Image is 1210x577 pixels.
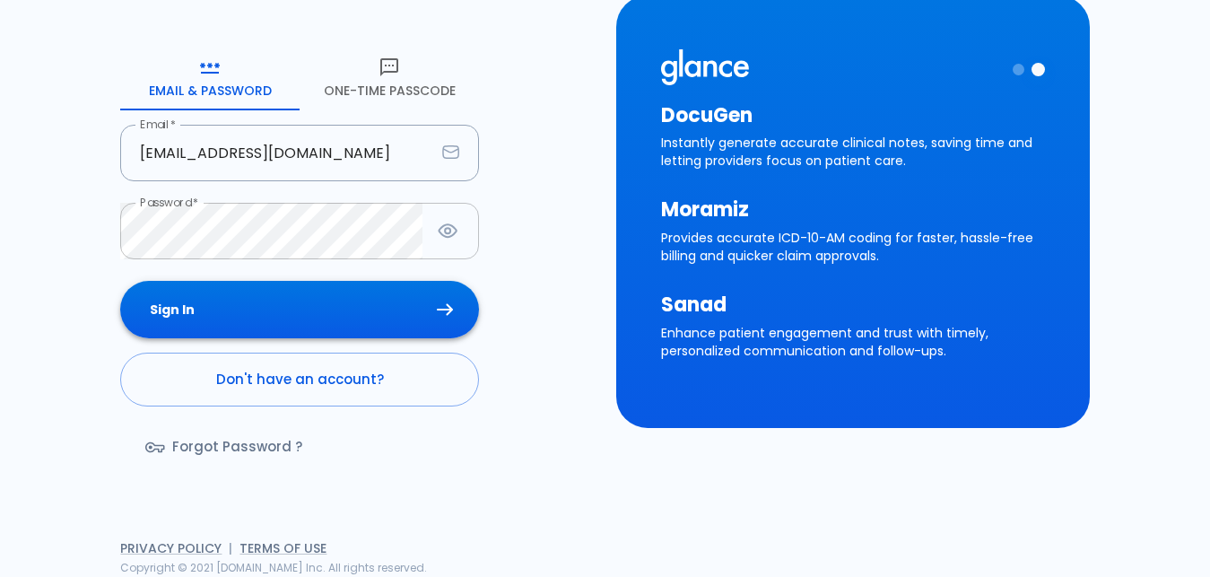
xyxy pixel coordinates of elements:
[661,229,1045,265] p: Provides accurate ICD-10-AM coding for faster, hassle-free billing and quicker claim approvals.
[300,46,479,110] button: One-Time Passcode
[661,134,1045,170] p: Instantly generate accurate clinical notes, saving time and letting providers focus on patient care.
[661,324,1045,360] p: Enhance patient engagement and trust with timely, personalized communication and follow-ups.
[661,198,1045,222] h3: Moramiz
[120,281,479,339] button: Sign In
[120,421,331,473] a: Forgot Password ?
[120,353,479,407] a: Don't have an account?
[239,539,326,557] a: Terms of Use
[661,104,1045,127] h3: DocuGen
[229,539,232,557] span: |
[120,125,435,181] input: dr.ahmed@clinic.com
[661,293,1045,317] h3: Sanad
[120,46,300,110] button: Email & Password
[120,560,427,575] span: Copyright © 2021 [DOMAIN_NAME] Inc. All rights reserved.
[120,539,222,557] a: Privacy Policy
